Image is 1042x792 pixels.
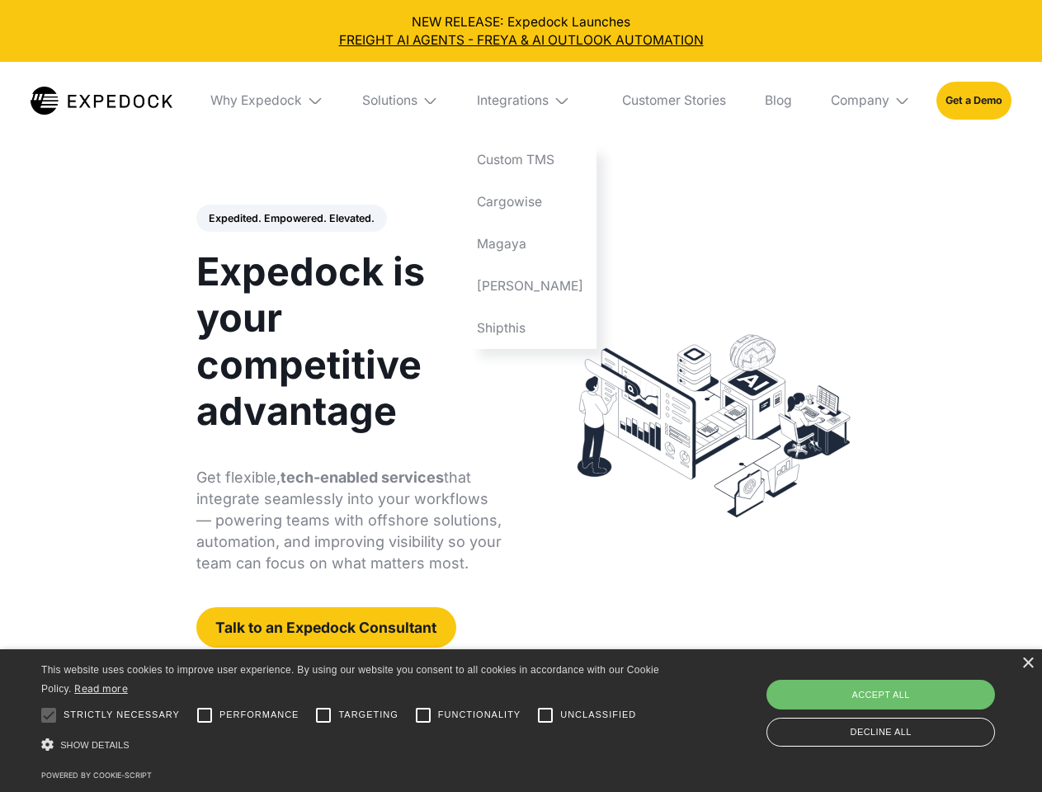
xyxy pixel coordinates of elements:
[752,62,804,139] a: Blog
[41,771,152,780] a: Powered by cookie-script
[464,62,596,139] div: Integrations
[41,664,659,695] span: This website uses cookies to improve user experience. By using our website you consent to all coo...
[831,92,889,109] div: Company
[196,248,502,434] h1: Expedock is your competitive advantage
[477,92,549,109] div: Integrations
[767,614,1042,792] iframe: Chat Widget
[219,708,299,722] span: Performance
[210,92,302,109] div: Why Expedock
[196,607,456,648] a: Talk to an Expedock Consultant
[281,469,444,486] strong: tech-enabled services
[936,82,1011,119] a: Get a Demo
[464,139,596,181] a: Custom TMS
[64,708,180,722] span: Strictly necessary
[338,708,398,722] span: Targeting
[609,62,738,139] a: Customer Stories
[196,467,502,574] p: Get flexible, that integrate seamlessly into your workflows — powering teams with offshore soluti...
[818,62,923,139] div: Company
[464,139,596,349] nav: Integrations
[560,708,636,722] span: Unclassified
[13,13,1030,49] div: NEW RELEASE: Expedock Launches
[464,265,596,307] a: [PERSON_NAME]
[438,708,521,722] span: Functionality
[464,181,596,224] a: Cargowise
[74,682,128,695] a: Read more
[13,31,1030,49] a: FREIGHT AI AGENTS - FREYA & AI OUTLOOK AUTOMATION
[464,223,596,265] a: Magaya
[349,62,451,139] div: Solutions
[41,734,665,757] div: Show details
[60,740,130,750] span: Show details
[464,307,596,349] a: Shipthis
[198,62,337,139] div: Why Expedock
[362,92,417,109] div: Solutions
